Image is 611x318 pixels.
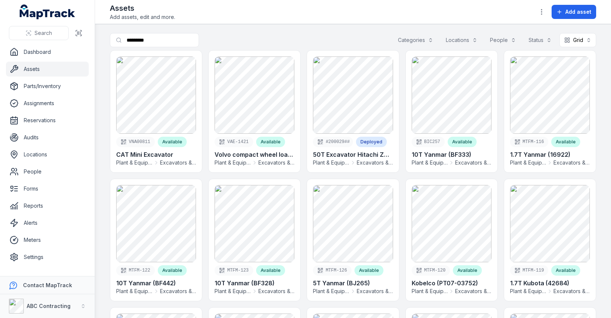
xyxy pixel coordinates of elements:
a: People [6,164,89,179]
strong: ABC Contracting [27,303,71,309]
button: People [485,33,521,47]
a: Dashboard [6,45,89,59]
a: Forms [6,181,89,196]
a: Alerts [6,215,89,230]
span: Add asset [565,8,591,16]
button: Status [524,33,556,47]
a: Reports [6,198,89,213]
a: Reservations [6,113,89,128]
a: Locations [6,147,89,162]
a: Audits [6,130,89,145]
a: Assignments [6,96,89,111]
a: Parts/Inventory [6,79,89,94]
button: Grid [559,33,596,47]
span: Add assets, edit and more. [110,13,175,21]
button: Add asset [552,5,596,19]
a: Settings [6,250,89,265]
h2: Assets [110,3,175,13]
a: MapTrack [20,4,75,19]
strong: Contact MapTrack [23,282,72,288]
span: Search [35,29,52,37]
button: Search [9,26,69,40]
a: Meters [6,233,89,247]
a: Assets [6,62,89,77]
